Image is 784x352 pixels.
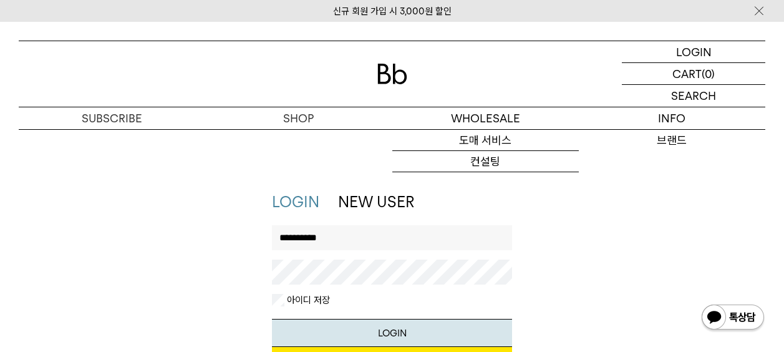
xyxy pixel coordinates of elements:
[392,172,579,193] a: 오피스 커피구독
[671,85,716,107] p: SEARCH
[392,107,579,129] p: WHOLESALE
[272,319,513,347] button: LOGIN
[19,107,205,129] a: SUBSCRIBE
[702,63,715,84] p: (0)
[579,107,765,129] p: INFO
[672,63,702,84] p: CART
[333,6,452,17] a: 신규 회원 가입 시 3,000원 할인
[205,107,392,129] a: SHOP
[392,151,579,172] a: 컨설팅
[377,64,407,84] img: 로고
[579,130,765,151] a: 브랜드
[676,41,712,62] p: LOGIN
[284,294,330,306] label: 아이디 저장
[622,63,765,85] a: CART (0)
[700,303,765,333] img: 카카오톡 채널 1:1 채팅 버튼
[622,41,765,63] a: LOGIN
[338,193,414,211] a: NEW USER
[392,130,579,151] a: 도매 서비스
[272,193,319,211] a: LOGIN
